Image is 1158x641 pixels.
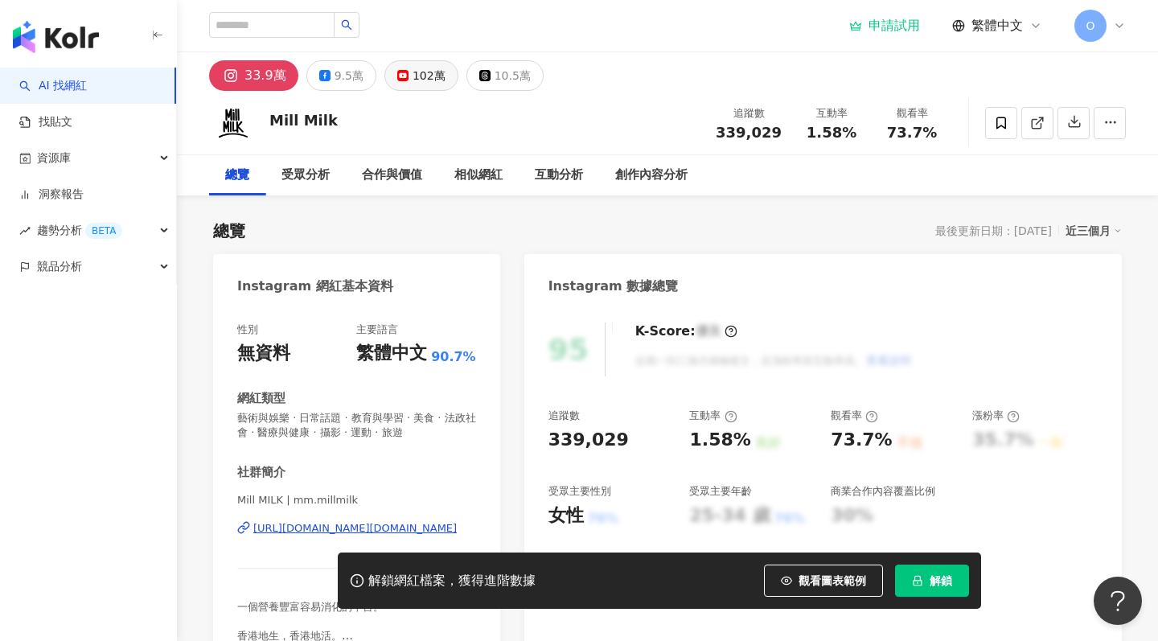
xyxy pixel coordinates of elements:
button: 102萬 [384,60,458,91]
div: 創作內容分析 [615,166,688,185]
span: O [1086,17,1094,35]
span: 觀看圖表範例 [799,574,866,587]
span: Mill MILK | mm.millmilk [237,493,476,507]
span: 競品分析 [37,249,82,285]
span: 趨勢分析 [37,212,122,249]
a: 申請試用 [849,18,920,34]
span: 1.58% [807,125,856,141]
div: 互動率 [801,105,862,121]
div: 受眾主要年齡 [689,484,752,499]
div: 社群簡介 [237,464,285,481]
div: 73.7% [831,428,892,453]
img: logo [13,21,99,53]
a: 洞察報告 [19,187,84,203]
button: 33.9萬 [209,60,298,91]
div: 最後更新日期：[DATE] [935,224,1052,237]
span: 90.7% [431,348,476,366]
div: 10.5萬 [495,64,531,87]
div: 互動率 [689,409,737,423]
a: searchAI 找網紅 [19,78,87,94]
div: Instagram 網紅基本資料 [237,277,393,295]
div: 解鎖網紅檔案，獲得進階數據 [368,573,536,590]
div: 商業合作內容覆蓋比例 [831,484,935,499]
div: 追蹤數 [548,409,580,423]
span: rise [19,225,31,236]
div: 觀看率 [831,409,878,423]
div: 互動分析 [535,166,583,185]
span: 繁體中文 [971,17,1023,35]
div: Mill Milk [269,110,338,130]
div: 總覽 [225,166,249,185]
span: 73.7% [887,125,937,141]
div: 1.58% [689,428,750,453]
span: 339,029 [716,124,782,141]
button: 9.5萬 [306,60,376,91]
span: lock [912,575,923,586]
div: 追蹤數 [716,105,782,121]
span: 藝術與娛樂 · 日常話題 · 教育與學習 · 美食 · 法政社會 · 醫療與健康 · 攝影 · 運動 · 旅遊 [237,411,476,440]
div: 受眾主要性別 [548,484,611,499]
span: 資源庫 [37,140,71,176]
div: 相似網紅 [454,166,503,185]
button: 10.5萬 [466,60,544,91]
div: 漲粉率 [972,409,1020,423]
button: 解鎖 [895,565,969,597]
div: [URL][DOMAIN_NAME][DOMAIN_NAME] [253,521,457,536]
span: 解鎖 [930,574,952,587]
div: 繁體中文 [356,341,427,366]
img: KOL Avatar [209,99,257,147]
div: 觀看率 [881,105,942,121]
div: 性別 [237,323,258,337]
div: Instagram 數據總覽 [548,277,679,295]
div: 無資料 [237,341,290,366]
div: 主要語言 [356,323,398,337]
div: 339,029 [548,428,629,453]
div: 近三個月 [1066,220,1122,241]
div: 33.9萬 [244,64,286,87]
div: 合作與價值 [362,166,422,185]
div: K-Score : [635,323,737,340]
div: 受眾分析 [281,166,330,185]
div: 女性 [548,503,584,528]
button: 觀看圖表範例 [764,565,883,597]
div: 總覽 [213,220,245,242]
div: 9.5萬 [335,64,363,87]
div: 網紅類型 [237,390,285,407]
span: search [341,19,352,31]
a: [URL][DOMAIN_NAME][DOMAIN_NAME] [237,521,476,536]
a: 找貼文 [19,114,72,130]
div: BETA [85,223,122,239]
div: 102萬 [413,64,446,87]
